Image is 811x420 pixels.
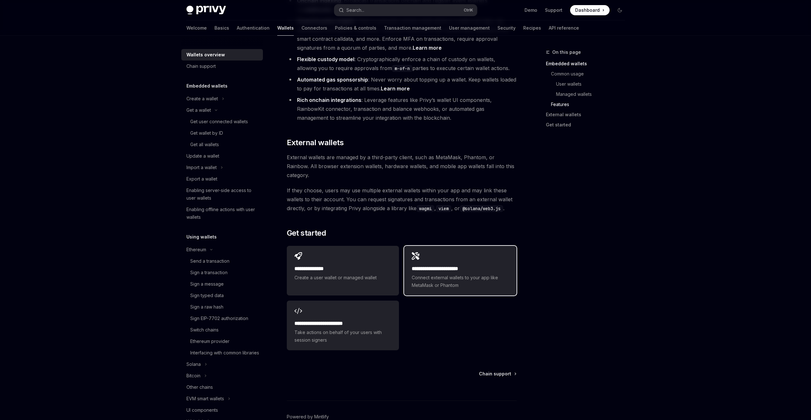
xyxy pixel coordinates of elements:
a: Recipes [523,20,541,36]
strong: Rich onchain integrations [297,97,361,103]
div: Update a wallet [186,152,219,160]
a: Connectors [301,20,327,36]
h5: Using wallets [186,233,217,241]
div: Search... [346,6,364,14]
a: Get wallet by ID [181,127,263,139]
div: Sign typed data [190,292,224,299]
strong: Automated gas sponsorship [297,76,368,83]
a: Sign a transaction [181,267,263,278]
a: Managed wallets [546,89,630,99]
a: Learn more [413,45,442,51]
code: viem [436,205,451,212]
a: Powered by Mintlify [287,414,329,420]
div: Create a wallet [186,95,218,103]
a: Common usage [546,69,630,79]
h5: Embedded wallets [186,82,228,90]
span: Get started [287,228,326,238]
a: Sign EIP-7702 authorization [181,313,263,324]
button: Toggle dark mode [615,5,625,15]
span: Connect external wallets to your app like MetaMask or Phantom [412,274,509,289]
a: Sign a raw hash [181,301,263,313]
div: Chain support [186,62,216,70]
button: Get a wallet [181,104,221,116]
a: User management [449,20,490,36]
div: Get wallet by ID [190,129,223,137]
a: User wallets [546,79,630,89]
a: Get all wallets [181,139,263,150]
span: On this page [552,48,581,56]
strong: Flexible custody model [297,56,354,62]
a: Enabling offline actions with user wallets [181,204,263,223]
div: Interfacing with common libraries [190,349,259,357]
button: Create a wallet [181,93,228,104]
a: Transaction management [384,20,441,36]
span: External wallets are managed by a third-party client, such as MetaMask, Phantom, or Rainbow. All ... [287,153,517,180]
a: Switch chains [181,324,263,336]
div: Enabling server-side access to user wallets [186,187,259,202]
li: : Leverage features like Privy’s wallet UI components, RainbowKit connector, transaction and bala... [287,96,517,122]
div: Import a wallet [186,164,217,171]
div: Wallets overview [186,51,225,59]
a: Wallets [277,20,294,36]
div: Sign EIP-7702 authorization [190,315,248,322]
a: Learn more [381,85,410,92]
div: Switch chains [190,326,219,334]
code: @solana/web3.js [460,205,503,212]
a: Dashboard [570,5,610,15]
a: Policies & controls [335,20,376,36]
div: Sign a message [190,280,224,288]
div: Get a wallet [186,106,211,114]
a: Embedded wallets [546,59,630,69]
span: Dashboard [575,7,600,13]
button: Search...CtrlK [334,4,477,16]
a: Welcome [186,20,207,36]
div: Sign a transaction [190,269,228,276]
span: Create a user wallet or managed wallet [294,274,391,281]
button: EVM smart wallets [181,393,234,404]
div: Sign a raw hash [190,303,223,311]
code: m-of-n [392,65,412,72]
a: Update a wallet [181,150,263,162]
a: Sign typed data [181,290,263,301]
a: Features [546,99,630,110]
a: Get started [546,120,630,130]
span: If they choose, users may use multiple external wallets within your app and may link these wallet... [287,186,517,213]
div: Enabling offline actions with user wallets [186,206,259,221]
a: Get user connected wallets [181,116,263,127]
code: wagmi [416,205,434,212]
img: dark logo [186,6,226,15]
div: Other chains [186,383,213,391]
a: Export a wallet [181,173,263,185]
a: UI components [181,404,263,416]
div: Send a transaction [190,257,229,265]
li: : Cryptographically enforce a chain of custody on wallets, allowing you to require approvals from... [287,55,517,73]
div: Ethereum [186,246,206,253]
a: Wallets overview [181,49,263,61]
li: : Never worry about topping up a wallet. Keep wallets loaded to pay for transactions at all times. [287,75,517,93]
a: Enabling server-side access to user wallets [181,185,263,204]
span: Ctrl K [464,8,473,13]
button: Solana [181,359,210,370]
button: Import a wallet [181,162,226,173]
a: Sign a message [181,278,263,290]
button: Ethereum [181,244,216,255]
span: External wallets [287,138,344,148]
div: UI components [186,406,218,414]
a: Support [545,7,562,13]
a: Chain support [479,371,516,377]
a: Demo [525,7,537,13]
button: Bitcoin [181,370,210,381]
div: EVM smart wallets [186,395,224,402]
div: Solana [186,360,201,368]
div: Export a wallet [186,175,217,183]
a: Basics [214,20,229,36]
div: Bitcoin [186,372,200,380]
a: Other chains [181,381,263,393]
a: Security [497,20,516,36]
a: Send a transaction [181,255,263,267]
div: Get all wallets [190,141,219,148]
a: API reference [549,20,579,36]
div: Ethereum provider [190,338,229,345]
a: Chain support [181,61,263,72]
a: Authentication [237,20,270,36]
